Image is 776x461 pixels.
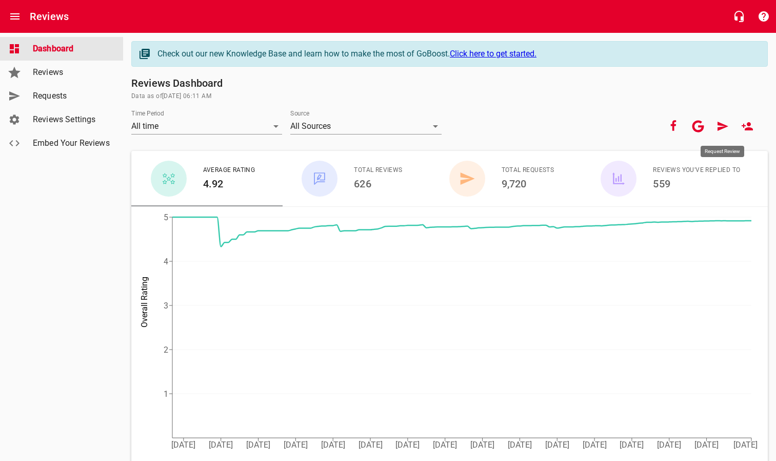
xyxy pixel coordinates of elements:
label: Time Period [131,110,164,117]
span: Average Rating [203,165,255,176]
tspan: [DATE] [620,440,644,450]
tspan: Overall Rating [140,277,149,328]
tspan: 2 [164,345,168,355]
tspan: [DATE] [321,440,345,450]
tspan: [DATE] [733,440,758,450]
h6: 626 [354,176,402,192]
tspan: [DATE] [657,440,681,450]
span: Total Reviews [354,165,402,176]
tspan: 3 [164,301,168,311]
tspan: [DATE] [508,440,532,450]
tspan: [DATE] [470,440,494,450]
span: Reviews Settings [33,113,111,126]
span: Data as of [DATE] 06:11 AM [131,91,768,102]
tspan: [DATE] [284,440,308,450]
div: All time [131,118,282,135]
span: Total Requests [502,165,554,176]
label: Source [290,110,309,117]
tspan: [DATE] [246,440,270,450]
tspan: [DATE] [545,440,569,450]
div: All Sources [290,118,441,135]
tspan: [DATE] [359,440,383,450]
tspan: 5 [164,213,168,222]
tspan: 4 [164,257,168,266]
span: Reviews [33,66,111,79]
button: Your Facebook account is connected [661,114,686,139]
button: Support Portal [751,4,776,29]
span: Requests [33,90,111,102]
tspan: [DATE] [694,440,719,450]
tspan: 1 [164,389,168,399]
span: Dashboard [33,43,111,55]
button: Your google account is connected [686,114,710,139]
div: Check out our new Knowledge Base and learn how to make the most of GoBoost. [157,48,757,60]
tspan: [DATE] [433,440,457,450]
tspan: [DATE] [209,440,233,450]
button: Open drawer [3,4,27,29]
h6: 9,720 [502,176,554,192]
h6: Reviews [30,8,69,25]
span: Embed Your Reviews [33,137,111,149]
h6: 4.92 [203,176,255,192]
tspan: [DATE] [395,440,420,450]
tspan: [DATE] [171,440,195,450]
span: Reviews You've Replied To [653,165,740,176]
h6: 559 [653,176,740,192]
tspan: [DATE] [583,440,607,450]
button: Live Chat [727,4,751,29]
h6: Reviews Dashboard [131,75,768,91]
a: New User [735,114,760,139]
a: Click here to get started. [450,49,536,59]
